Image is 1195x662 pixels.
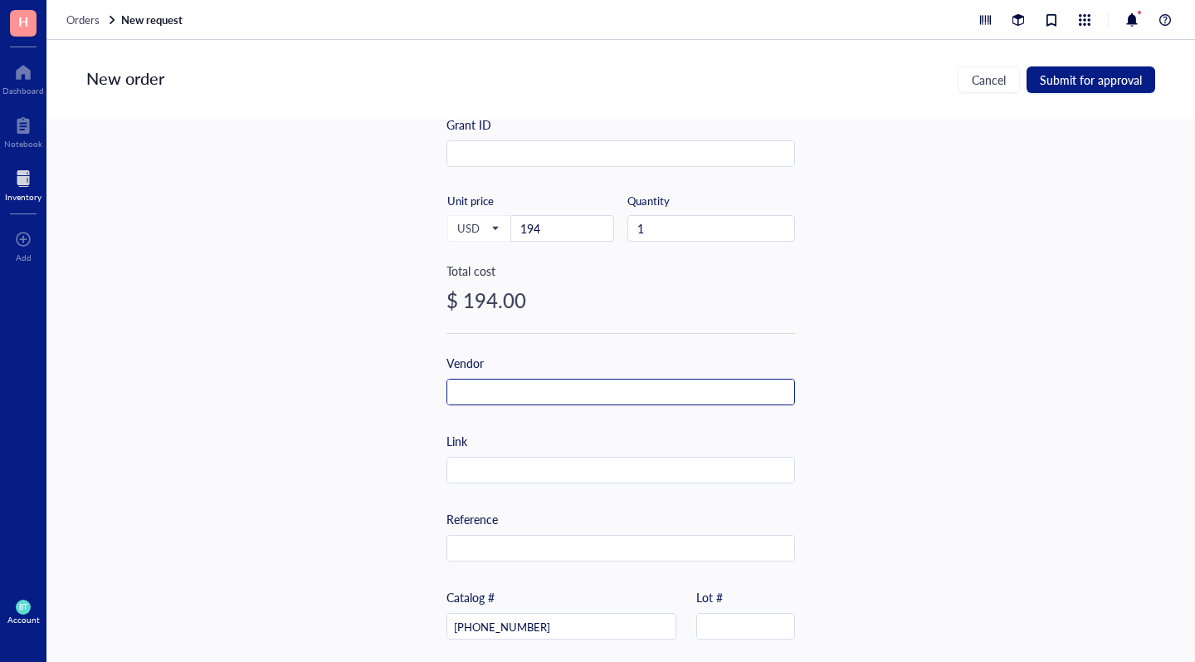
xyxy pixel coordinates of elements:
span: USD [457,221,498,236]
div: Unit price [447,194,551,208]
button: Cancel [958,66,1020,93]
div: Notebook [4,139,42,149]
div: Grant ID [446,115,491,134]
span: Submit for approval [1040,73,1142,86]
div: New order [86,66,164,93]
div: Account [7,615,40,625]
div: $ 194.00 [446,287,795,313]
div: Total cost [446,262,795,280]
span: Orders [66,12,100,27]
button: Submit for approval [1027,66,1155,93]
a: New request [121,12,186,27]
a: Orders [66,12,118,27]
div: Add [16,253,32,262]
a: Inventory [5,165,41,202]
div: Reference [446,510,498,528]
span: BT [19,603,27,611]
div: Lot # [696,588,723,606]
div: Catalog # [446,588,495,606]
div: Dashboard [2,86,44,96]
div: Link [446,432,467,450]
span: H [18,11,28,32]
div: Quantity [627,194,795,208]
a: Notebook [4,112,42,149]
div: Inventory [5,192,41,202]
a: Dashboard [2,59,44,96]
div: Vendor [446,354,484,372]
span: Cancel [972,73,1006,86]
